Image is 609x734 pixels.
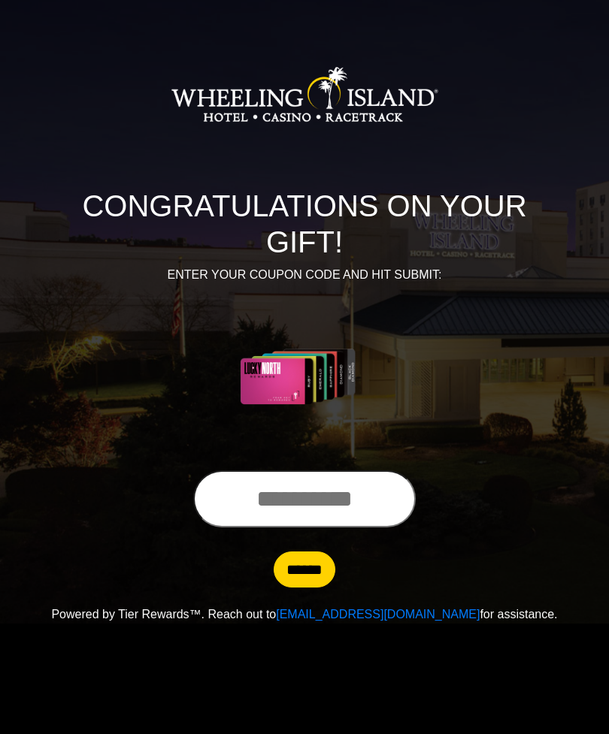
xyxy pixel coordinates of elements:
span: Powered by Tier Rewards™. Reach out to for assistance. [51,608,557,621]
a: [EMAIL_ADDRESS][DOMAIN_NAME] [276,608,480,621]
h1: CONGRATULATIONS ON YOUR GIFT! [45,188,564,260]
img: Logo [171,20,438,170]
p: ENTER YOUR COUPON CODE AND HIT SUBMIT: [45,266,564,284]
img: Center Image [205,302,405,452]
